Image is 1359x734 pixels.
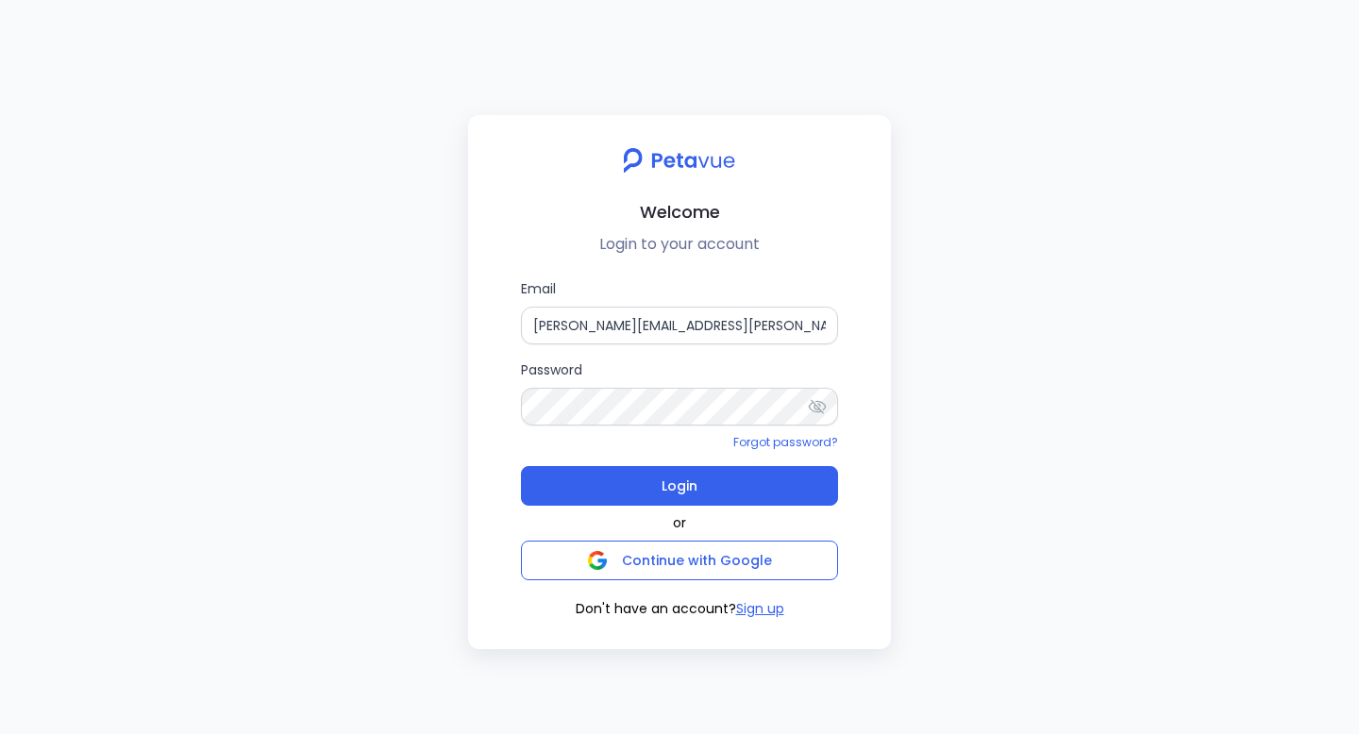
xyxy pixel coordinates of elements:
h2: Welcome [483,198,876,225]
img: petavue logo [611,138,747,183]
span: Login [662,473,697,499]
a: Forgot password? [733,434,838,450]
label: Email [521,278,838,344]
span: Continue with Google [622,551,772,570]
label: Password [521,359,838,425]
button: Continue with Google [521,541,838,580]
input: Email [521,307,838,344]
button: Login [521,466,838,506]
input: Password [521,388,838,425]
button: Sign up [736,599,784,619]
span: Don't have an account? [576,599,736,619]
p: Login to your account [483,233,876,256]
span: or [673,513,686,533]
